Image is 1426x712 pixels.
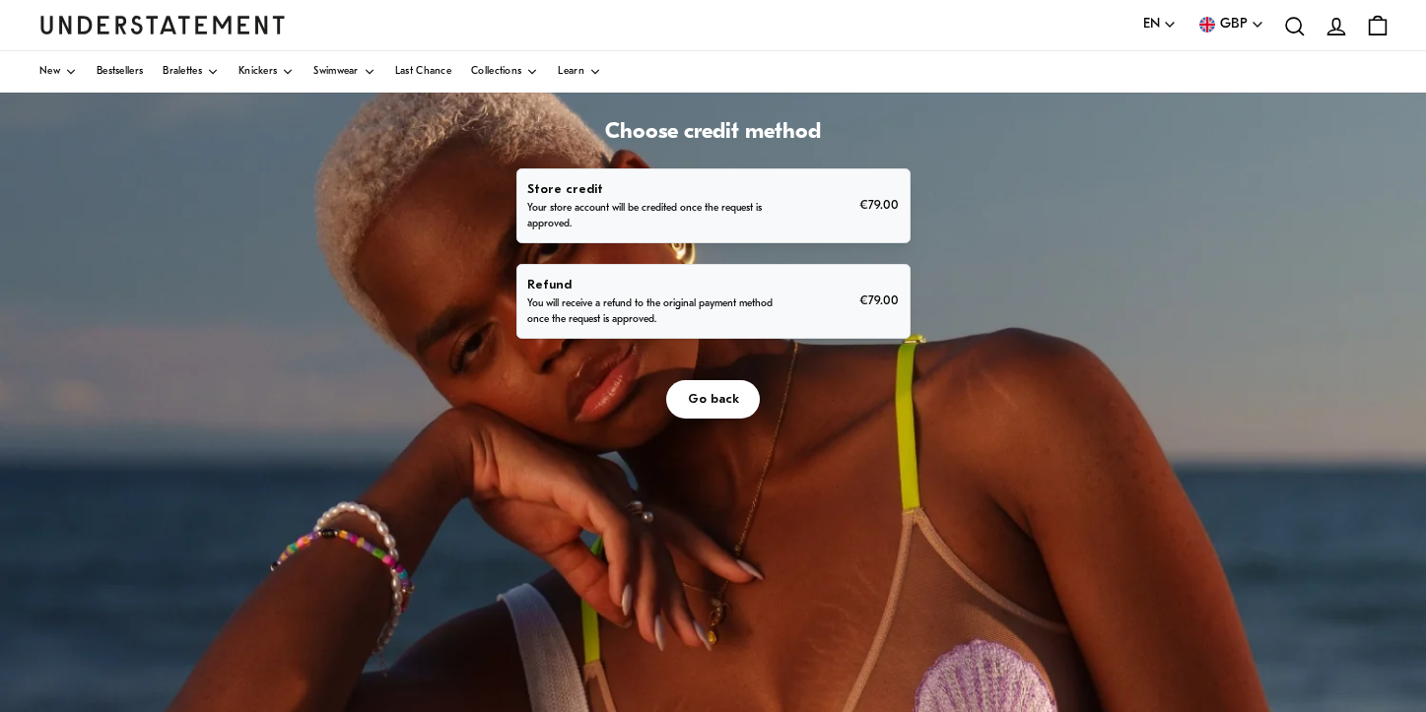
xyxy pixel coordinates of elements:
[1220,14,1248,35] span: GBP
[39,67,60,77] span: New
[527,201,778,232] p: Your store account will be credited once the request is approved.
[688,381,739,418] span: Go back
[238,67,277,77] span: Knickers
[313,67,358,77] span: Swimwear
[1196,14,1264,35] button: GBP
[859,195,899,216] p: €79.00
[97,51,143,93] a: Bestsellers
[238,51,294,93] a: Knickers
[313,51,374,93] a: Swimwear
[163,51,219,93] a: Bralettes
[1143,14,1177,35] button: EN
[39,16,286,33] a: Understatement Homepage
[395,67,451,77] span: Last Chance
[163,67,202,77] span: Bralettes
[97,67,143,77] span: Bestsellers
[859,291,899,311] p: €79.00
[527,296,778,328] p: You will receive a refund to the original payment method once the request is approved.
[1143,14,1160,35] span: EN
[527,179,778,200] p: Store credit
[471,67,521,77] span: Collections
[666,380,761,419] button: Go back
[516,119,911,148] h1: Choose credit method
[558,51,601,93] a: Learn
[527,275,778,295] p: Refund
[395,51,451,93] a: Last Chance
[39,51,77,93] a: New
[558,67,584,77] span: Learn
[471,51,538,93] a: Collections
